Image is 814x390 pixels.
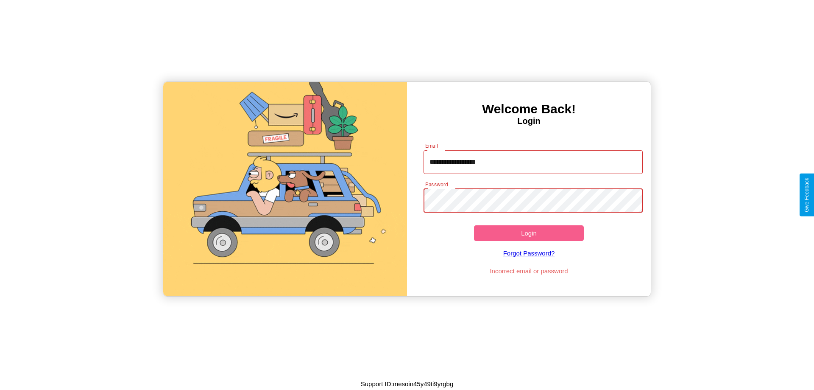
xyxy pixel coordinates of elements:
label: Password [425,181,448,188]
h4: Login [407,116,651,126]
label: Email [425,142,438,149]
p: Support ID: mesoin45y49ti9yrgbg [361,378,453,390]
button: Login [474,225,584,241]
p: Incorrect email or password [419,265,639,277]
a: Forgot Password? [419,241,639,265]
h3: Welcome Back! [407,102,651,116]
div: Give Feedback [804,178,810,212]
img: gif [163,82,407,296]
